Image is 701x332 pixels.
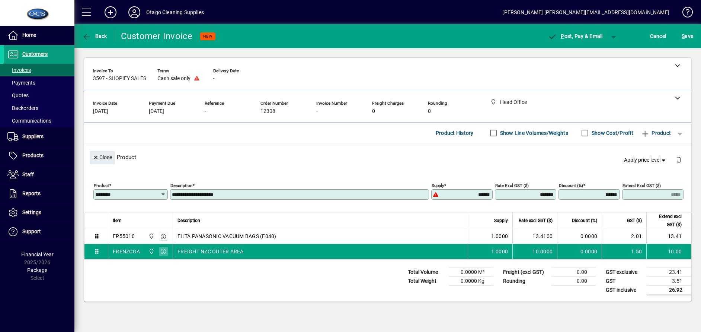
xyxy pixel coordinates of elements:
td: 0.00 [551,276,596,285]
span: Item [113,216,122,225]
button: Product History [433,126,477,140]
span: Quotes [7,92,29,98]
span: 1.0000 [491,233,508,240]
td: Rounding [499,276,551,285]
div: 13.4100 [517,233,553,240]
button: Cancel [648,29,668,43]
div: Product [84,143,691,171]
button: Apply price level [621,153,670,167]
a: Backorders [4,102,74,114]
a: Reports [4,184,74,203]
span: Package [27,267,47,273]
label: Show Line Volumes/Weights [499,129,568,137]
app-page-header-button: Delete [670,156,688,163]
td: 23.41 [647,268,691,276]
span: 3597 - SHOPIFY SALES [93,76,146,82]
span: Head Office [147,247,155,256]
span: [DATE] [149,108,164,114]
button: Save [680,29,695,43]
a: Staff [4,165,74,184]
td: GST exclusive [602,268,647,276]
span: ave [682,30,693,42]
span: Back [82,33,107,39]
span: Backorders [7,105,38,111]
span: Support [22,228,41,234]
app-page-header-button: Back [74,29,115,43]
a: Quotes [4,89,74,102]
td: GST inclusive [602,285,647,295]
span: Head Office [147,232,155,240]
button: Add [99,6,122,19]
a: Communications [4,114,74,127]
span: FREIGHT NZC OUTER AREA [177,248,244,255]
a: Home [4,26,74,45]
span: Description [177,216,200,225]
span: 1.0000 [491,248,508,255]
td: 2.01 [602,229,646,244]
span: Product History [436,127,474,139]
td: 0.0000 [557,244,602,259]
td: Freight (excl GST) [499,268,551,276]
div: FRENZCOA [113,248,140,255]
td: 26.92 [647,285,691,295]
td: 0.0000 M³ [449,268,493,276]
a: Knowledge Base [677,1,692,26]
td: 0.00 [551,268,596,276]
span: NEW [203,34,212,39]
span: Suppliers [22,133,44,139]
app-page-header-button: Close [88,154,117,161]
div: FP55010 [113,233,135,240]
button: Profile [122,6,146,19]
span: Invoices [7,67,31,73]
button: Post, Pay & Email [544,29,606,43]
a: Products [4,146,74,165]
a: Suppliers [4,127,74,146]
span: Staff [22,171,34,177]
span: P [561,33,564,39]
span: Communications [7,118,51,124]
span: Apply price level [624,156,667,164]
span: GST ($) [627,216,642,225]
mat-label: Extend excl GST ($) [622,183,661,188]
span: - [205,108,206,114]
span: S [682,33,685,39]
label: Show Cost/Profit [590,129,633,137]
td: 10.00 [646,244,691,259]
button: Delete [670,151,688,169]
a: Settings [4,203,74,222]
span: [DATE] [93,108,108,114]
mat-label: Discount (%) [559,183,583,188]
td: 13.41 [646,229,691,244]
div: Customer Invoice [121,30,193,42]
span: Product [641,127,671,139]
a: Invoices [4,64,74,76]
td: 3.51 [647,276,691,285]
td: 0.0000 Kg [449,276,493,285]
mat-label: Product [94,183,109,188]
span: Close [93,151,112,164]
span: Reports [22,190,41,196]
div: 10.0000 [517,248,553,255]
span: Products [22,152,44,158]
span: Cash sale only [157,76,191,82]
span: - [316,108,318,114]
span: Home [22,32,36,38]
mat-label: Description [170,183,192,188]
td: Total Weight [404,276,449,285]
span: Financial Year [21,252,54,257]
span: Settings [22,209,41,215]
a: Support [4,222,74,241]
span: 0 [428,108,431,114]
button: Back [80,29,109,43]
span: Supply [494,216,508,225]
span: - [213,76,215,82]
span: Rate excl GST ($) [519,216,553,225]
span: Payments [7,80,35,86]
span: Customers [22,51,48,57]
td: 0.0000 [557,229,602,244]
button: Close [90,151,115,164]
mat-label: Supply [432,183,444,188]
td: GST [602,276,647,285]
span: Cancel [650,30,666,42]
span: ost, Pay & Email [548,33,603,39]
